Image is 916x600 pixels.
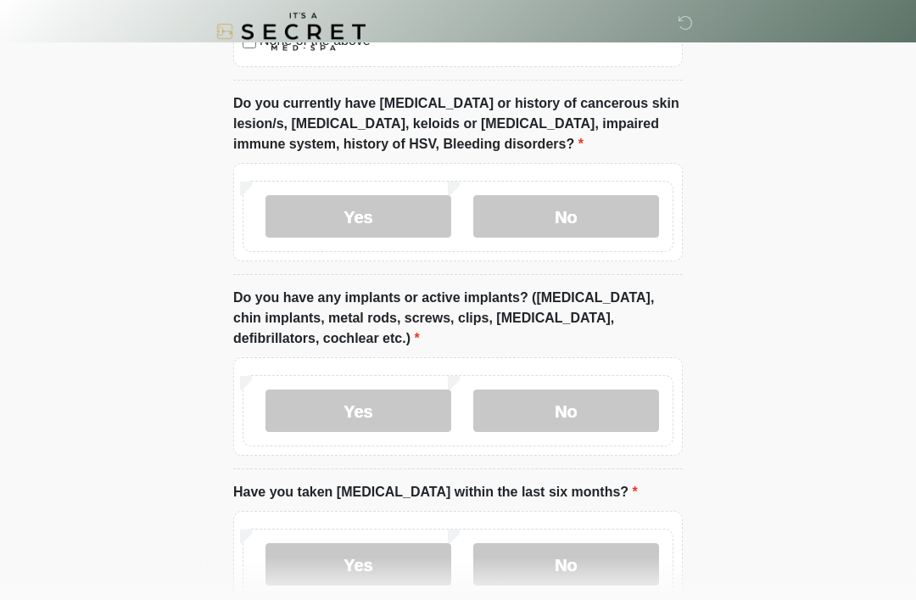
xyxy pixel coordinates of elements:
[473,196,659,238] label: No
[265,196,451,238] label: Yes
[473,544,659,586] label: No
[473,390,659,433] label: No
[233,289,683,350] label: Do you have any implants or active implants? ([MEDICAL_DATA], chin implants, metal rods, screws, ...
[233,94,683,155] label: Do you currently have [MEDICAL_DATA] or history of cancerous skin lesion/s, [MEDICAL_DATA], keloi...
[265,390,451,433] label: Yes
[233,483,638,503] label: Have you taken [MEDICAL_DATA] within the last six months?
[216,13,366,51] img: It's A Secret Med Spa Logo
[265,544,451,586] label: Yes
